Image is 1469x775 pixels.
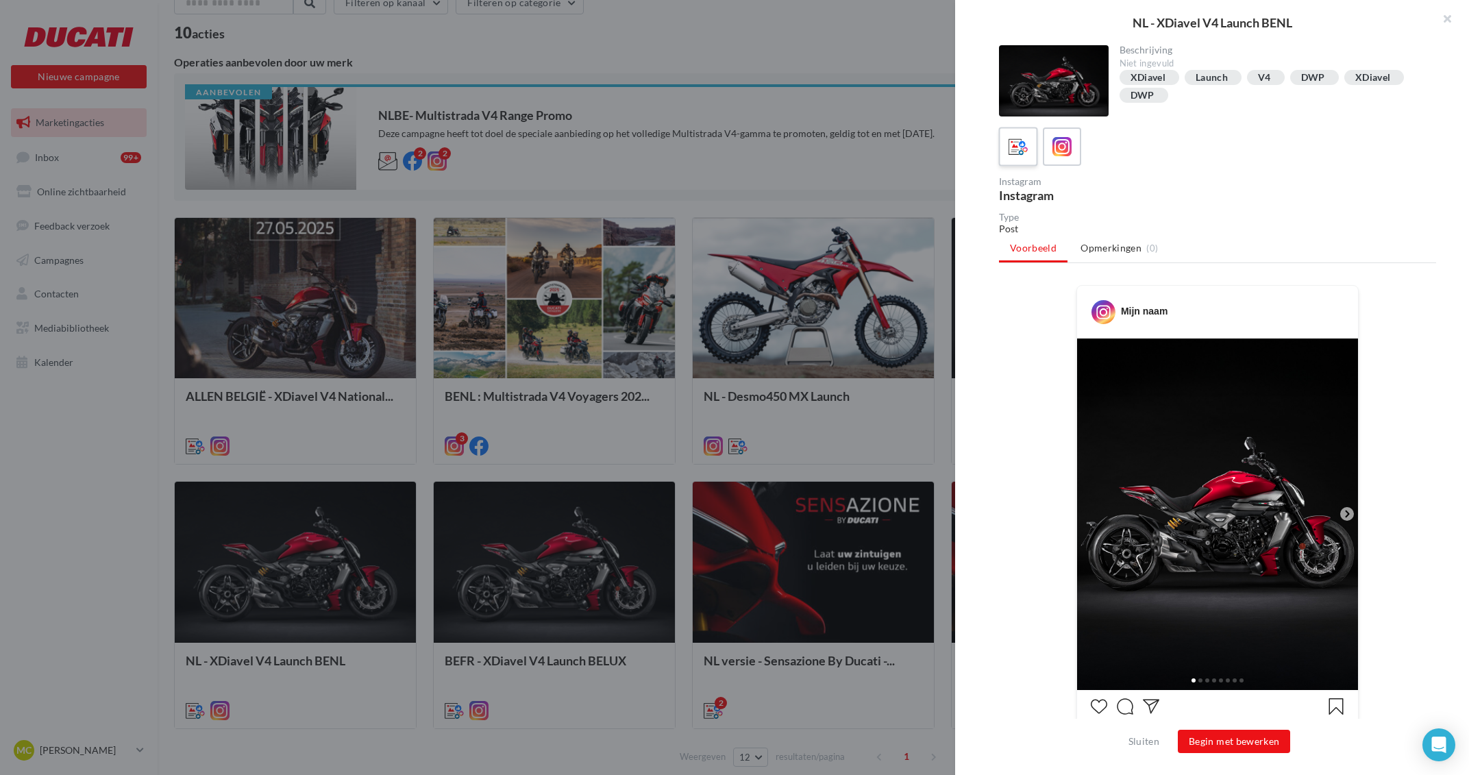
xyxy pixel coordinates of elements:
div: Type [999,212,1436,222]
div: Open Intercom Messenger [1422,728,1455,761]
div: Mijn naam [1121,304,1168,318]
span: (0) [1146,243,1158,254]
div: XDiavel [1131,73,1165,83]
div: Launch [1196,73,1228,83]
span: Opmerkingen [1081,241,1141,255]
svg: Enregistrer [1328,698,1344,715]
div: DWP [1131,90,1155,101]
svg: J’aime [1091,698,1107,715]
div: V4 [1258,73,1271,83]
div: Instagram [999,189,1212,201]
div: Niet ingevuld [1120,58,1426,70]
div: Beschrijving [1120,45,1426,55]
button: Begin met bewerken [1178,730,1290,753]
div: Post [999,222,1436,236]
div: NL - XDiavel V4 Launch BENL [977,16,1447,29]
svg: Partager la publication [1143,698,1159,715]
div: XDiavel [1355,73,1390,83]
div: DWP [1301,73,1325,83]
div: Instagram [999,177,1212,186]
svg: Commenter [1117,698,1133,715]
button: Sluiten [1123,733,1165,750]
